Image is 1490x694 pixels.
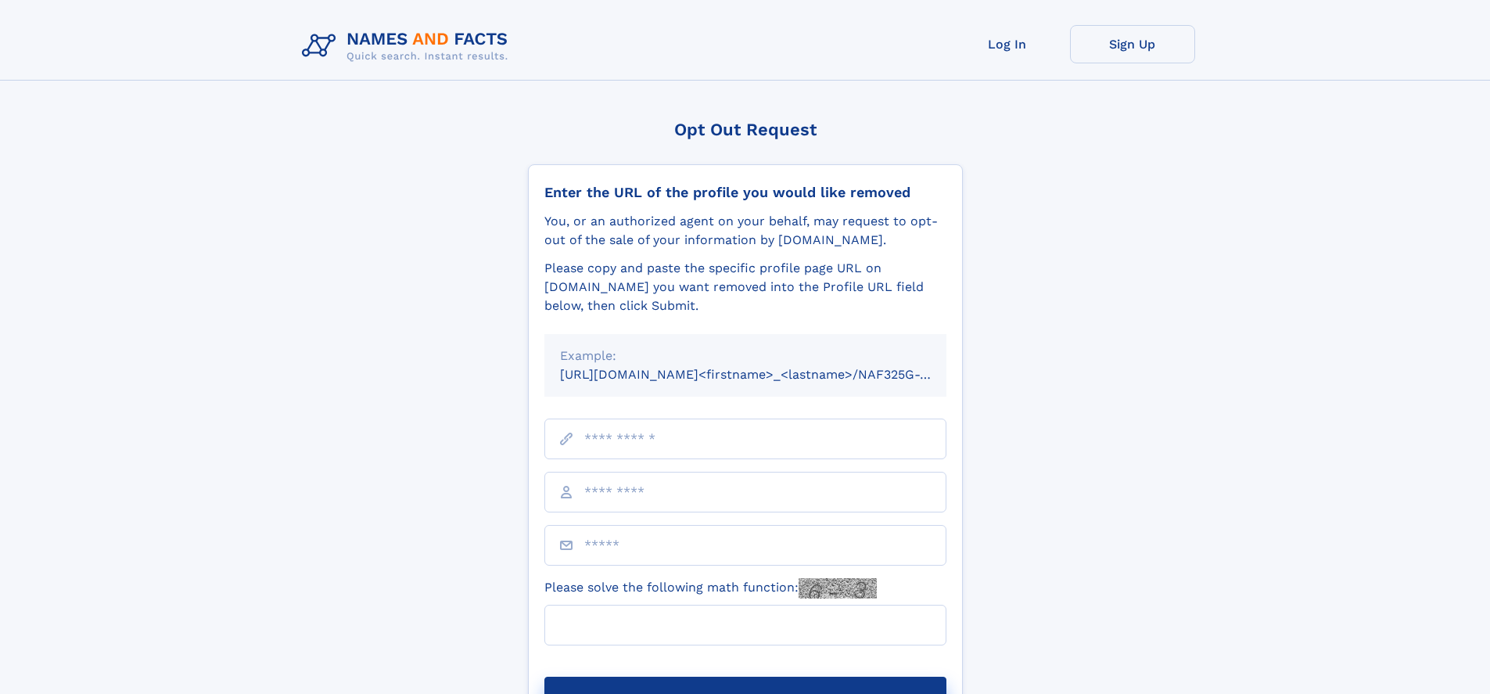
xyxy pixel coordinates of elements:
[544,259,946,315] div: Please copy and paste the specific profile page URL on [DOMAIN_NAME] you want removed into the Pr...
[544,578,877,599] label: Please solve the following math function:
[544,184,946,201] div: Enter the URL of the profile you would like removed
[1070,25,1195,63] a: Sign Up
[528,120,963,139] div: Opt Out Request
[296,25,521,67] img: Logo Names and Facts
[544,212,946,250] div: You, or an authorized agent on your behalf, may request to opt-out of the sale of your informatio...
[560,367,976,382] small: [URL][DOMAIN_NAME]<firstname>_<lastname>/NAF325G-xxxxxxxx
[560,347,931,365] div: Example:
[945,25,1070,63] a: Log In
